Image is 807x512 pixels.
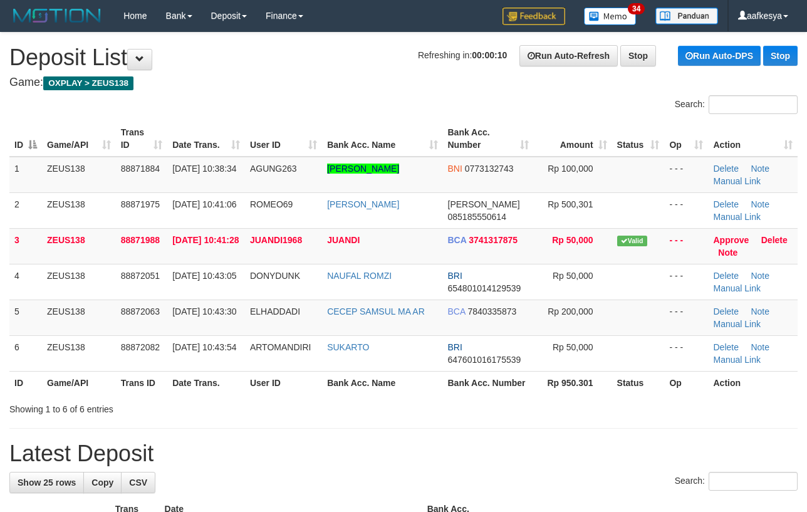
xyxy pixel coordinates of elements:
span: [DATE] 10:41:06 [172,199,236,209]
span: 34 [628,3,645,14]
a: Manual Link [713,283,761,293]
td: ZEUS138 [42,228,116,264]
input: Search: [709,472,798,491]
a: Run Auto-DPS [678,46,761,66]
span: [DATE] 10:41:28 [172,235,239,245]
th: Trans ID [116,371,167,394]
span: 88872063 [121,306,160,316]
th: ID [9,371,42,394]
td: - - - [664,335,708,371]
th: ID: activate to sort column descending [9,121,42,157]
img: panduan.png [655,8,718,24]
span: ROMEO69 [250,199,293,209]
td: ZEUS138 [42,300,116,335]
a: Note [751,164,769,174]
span: BNI [448,164,462,174]
td: - - - [664,157,708,193]
a: Delete [713,164,738,174]
th: Date Trans. [167,371,245,394]
span: Copy 0773132743 to clipboard [465,164,514,174]
input: Search: [709,95,798,114]
span: CSV [129,478,147,488]
td: ZEUS138 [42,264,116,300]
th: User ID [245,371,322,394]
td: 5 [9,300,42,335]
th: Date Trans.: activate to sort column ascending [167,121,245,157]
a: JUANDI [327,235,360,245]
span: Rp 50,000 [553,271,593,281]
th: Game/API [42,371,116,394]
span: Rp 100,000 [548,164,593,174]
td: - - - [664,264,708,300]
a: Copy [83,472,122,493]
h1: Latest Deposit [9,441,798,466]
span: ARTOMANDIRI [250,342,311,352]
a: NAUFAL ROMZI [327,271,392,281]
a: CECEP SAMSUL MA AR [327,306,425,316]
a: Manual Link [713,176,761,186]
span: Copy 647601016175539 to clipboard [448,355,521,365]
span: Copy 7840335873 to clipboard [467,306,516,316]
a: Note [751,306,769,316]
span: 88872082 [121,342,160,352]
a: Stop [620,45,656,66]
a: Show 25 rows [9,472,84,493]
a: Manual Link [713,355,761,365]
span: Rp 50,000 [553,342,593,352]
span: BCA [448,306,466,316]
a: Delete [761,235,788,245]
label: Search: [675,472,798,491]
span: OXPLAY > ZEUS138 [43,76,133,90]
span: Copy 654801014129539 to clipboard [448,283,521,293]
a: Delete [713,306,738,316]
th: Action [708,371,798,394]
td: - - - [664,300,708,335]
a: CSV [121,472,155,493]
a: Manual Link [713,212,761,222]
img: MOTION_logo.png [9,6,105,25]
span: AGUNG263 [250,164,297,174]
a: Note [718,248,737,258]
td: 2 [9,192,42,228]
span: DONYDUNK [250,271,300,281]
span: Rp 50,000 [552,235,593,245]
td: 1 [9,157,42,193]
span: JUANDI1968 [250,235,302,245]
th: Op: activate to sort column ascending [664,121,708,157]
span: 88871988 [121,235,160,245]
a: Delete [713,199,738,209]
td: - - - [664,192,708,228]
span: Copy 085185550614 to clipboard [448,212,506,222]
a: Note [751,199,769,209]
span: Valid transaction [617,236,647,246]
th: Status: activate to sort column ascending [612,121,665,157]
span: [DATE] 10:38:34 [172,164,236,174]
strong: 00:00:10 [472,50,507,60]
a: Run Auto-Refresh [519,45,618,66]
th: Op [664,371,708,394]
a: Stop [763,46,798,66]
span: Show 25 rows [18,478,76,488]
th: Bank Acc. Number: activate to sort column ascending [443,121,534,157]
span: [DATE] 10:43:30 [172,306,236,316]
span: ELHADDADI [250,306,300,316]
td: - - - [664,228,708,264]
div: Showing 1 to 6 of 6 entries [9,398,327,415]
span: BRI [448,271,462,281]
span: [PERSON_NAME] [448,199,520,209]
a: Delete [713,271,738,281]
span: Copy 3741317875 to clipboard [469,235,518,245]
th: Bank Acc. Name [322,371,442,394]
td: ZEUS138 [42,335,116,371]
span: 88872051 [121,271,160,281]
a: SUKARTO [327,342,369,352]
th: User ID: activate to sort column ascending [245,121,322,157]
th: Rp 950.301 [534,371,612,394]
td: ZEUS138 [42,157,116,193]
a: Note [751,271,769,281]
span: Rp 500,301 [548,199,593,209]
span: Refreshing in: [418,50,507,60]
h1: Deposit List [9,45,798,70]
td: ZEUS138 [42,192,116,228]
label: Search: [675,95,798,114]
